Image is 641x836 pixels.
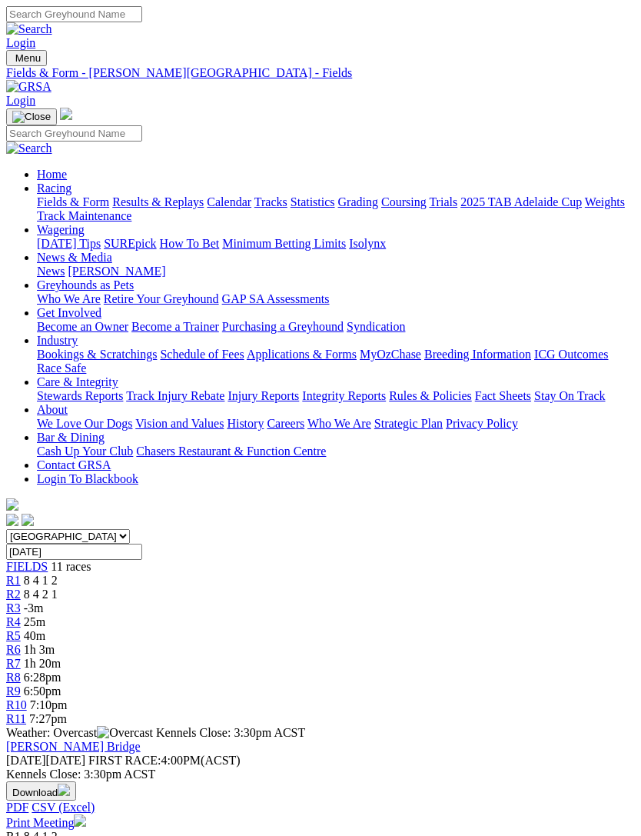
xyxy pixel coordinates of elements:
[37,375,118,388] a: Care & Integrity
[29,712,67,725] span: 7:27pm
[112,195,204,208] a: Results & Replays
[222,320,344,333] a: Purchasing a Greyhound
[424,348,531,361] a: Breeding Information
[302,389,386,402] a: Integrity Reports
[228,389,299,402] a: Injury Reports
[6,498,18,511] img: logo-grsa-white.png
[22,514,34,526] img: twitter.svg
[37,209,131,222] a: Track Maintenance
[126,389,224,402] a: Track Injury Rebate
[6,6,142,22] input: Search
[585,195,625,208] a: Weights
[6,601,21,615] a: R3
[37,237,635,251] div: Wagering
[12,111,51,123] img: Close
[6,816,86,829] a: Print Meeting
[24,601,44,615] span: -3m
[30,698,68,711] span: 7:10pm
[88,754,161,767] span: FIRST RACE:
[37,306,101,319] a: Get Involved
[6,50,47,66] button: Toggle navigation
[37,334,78,347] a: Industry
[37,223,85,236] a: Wagering
[74,814,86,827] img: printer.svg
[24,657,61,670] span: 1h 20m
[6,36,35,49] a: Login
[37,417,132,430] a: We Love Our Dogs
[6,754,46,767] span: [DATE]
[37,417,635,431] div: About
[6,94,35,107] a: Login
[15,52,41,64] span: Menu
[6,560,48,573] a: FIELDS
[37,431,105,444] a: Bar & Dining
[37,237,101,250] a: [DATE] Tips
[37,265,635,278] div: News & Media
[6,643,21,656] a: R6
[37,445,635,458] div: Bar & Dining
[88,754,241,767] span: 4:00PM(ACST)
[6,108,57,125] button: Toggle navigation
[349,237,386,250] a: Isolynx
[24,615,45,628] span: 25m
[6,80,51,94] img: GRSA
[291,195,335,208] a: Statistics
[6,781,76,801] button: Download
[6,768,635,781] div: Kennels Close: 3:30pm ACST
[37,251,112,264] a: News & Media
[6,629,21,642] a: R5
[381,195,427,208] a: Coursing
[6,66,635,80] a: Fields & Form - [PERSON_NAME][GEOGRAPHIC_DATA] - Fields
[6,801,635,814] div: Download
[24,671,61,684] span: 6:28pm
[534,348,608,361] a: ICG Outcomes
[6,125,142,142] input: Search
[6,615,21,628] a: R4
[6,801,28,814] a: PDF
[37,403,68,416] a: About
[347,320,405,333] a: Syndication
[104,292,219,305] a: Retire Your Greyhound
[460,195,582,208] a: 2025 TAB Adelaide Cup
[247,348,357,361] a: Applications & Forms
[222,292,330,305] a: GAP SA Assessments
[37,458,111,471] a: Contact GRSA
[135,417,224,430] a: Vision and Values
[6,754,85,767] span: [DATE]
[24,643,55,656] span: 1h 3m
[6,712,26,725] a: R11
[207,195,251,208] a: Calendar
[267,417,304,430] a: Careers
[60,108,72,120] img: logo-grsa-white.png
[374,417,443,430] a: Strategic Plan
[446,417,518,430] a: Privacy Policy
[37,320,128,333] a: Become an Owner
[6,671,21,684] a: R8
[131,320,219,333] a: Become a Trainer
[37,278,134,291] a: Greyhounds as Pets
[37,320,635,334] div: Get Involved
[37,389,123,402] a: Stewards Reports
[37,195,109,208] a: Fields & Form
[227,417,264,430] a: History
[37,292,101,305] a: Who We Are
[6,740,141,753] a: [PERSON_NAME] Bridge
[6,574,21,587] a: R1
[360,348,421,361] a: MyOzChase
[6,657,21,670] a: R7
[37,265,65,278] a: News
[24,684,61,698] span: 6:50pm
[160,348,244,361] a: Schedule of Fees
[97,726,153,740] img: Overcast
[37,168,67,181] a: Home
[51,560,91,573] span: 11 races
[37,348,157,361] a: Bookings & Scratchings
[6,684,21,698] a: R9
[6,544,142,560] input: Select date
